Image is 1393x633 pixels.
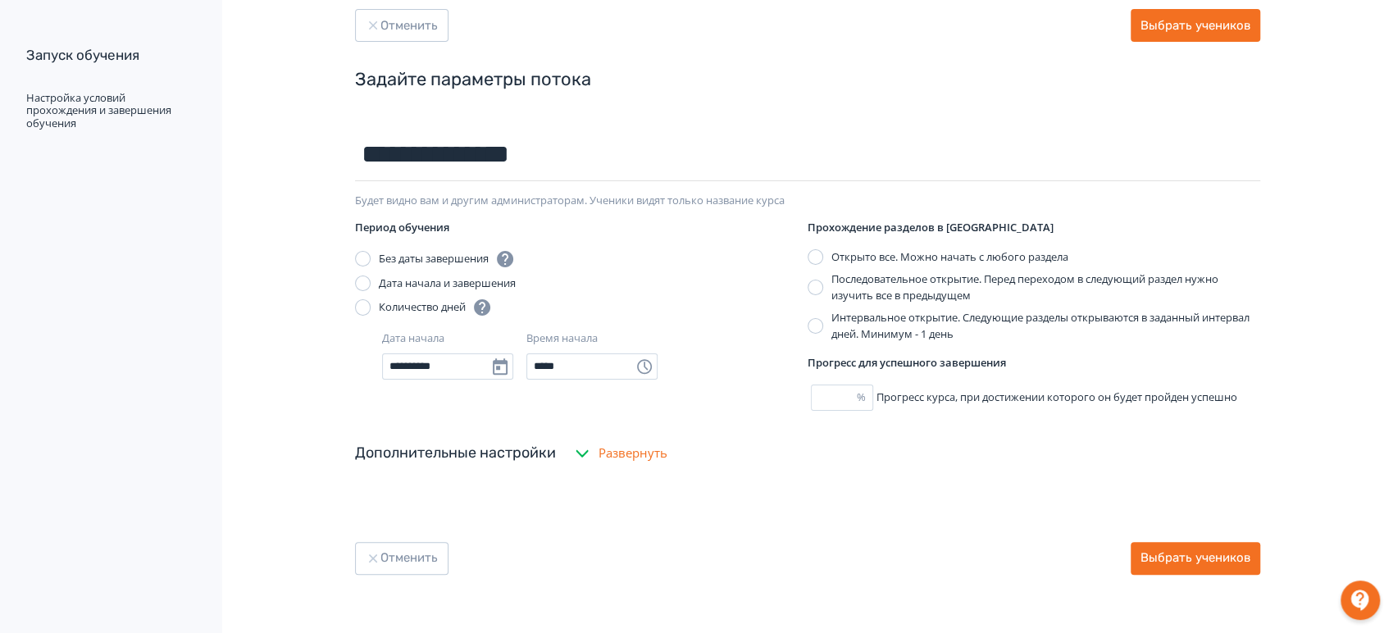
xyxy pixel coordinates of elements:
button: Отменить [355,9,448,42]
div: Прохождение разделов в [GEOGRAPHIC_DATA] [808,220,1260,236]
div: Будет видно вам и другим администраторам. Ученики видят только название курса [355,194,1260,207]
button: Выбрать учеников [1131,9,1260,42]
div: Дополнительные настройки [355,442,556,464]
div: Прогресс курса, при достижении которого он будет пройден успешно [808,385,1260,411]
div: Задайте параметры потока [355,68,1260,92]
button: Развернуть [569,437,671,470]
div: Прогресс для успешного завершения [808,355,1260,371]
div: Запуск обучения [26,46,192,66]
div: Настройка условий прохождения и завершения обучения [26,92,192,130]
div: Количество дней [379,298,492,317]
div: Дата начала и завершения [379,276,516,292]
div: Открыто все. Можно начать с любого раздела [831,249,1068,266]
div: Интервальное открытие. Следующие разделы открываются в заданный интервал дней. Минимум - 1 день [831,310,1260,342]
div: Без даты завершения [379,249,515,269]
button: Отменить [355,542,448,575]
div: Время начала [526,330,598,347]
span: Развернуть [599,444,667,462]
div: % [857,389,872,406]
div: Период обучения [355,220,808,236]
div: Последовательное открытие. Перед переходом в следующий раздел нужно изучить все в предыдущем [831,271,1260,303]
button: Выбрать учеников [1131,542,1260,575]
div: Дата начала [382,330,444,347]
